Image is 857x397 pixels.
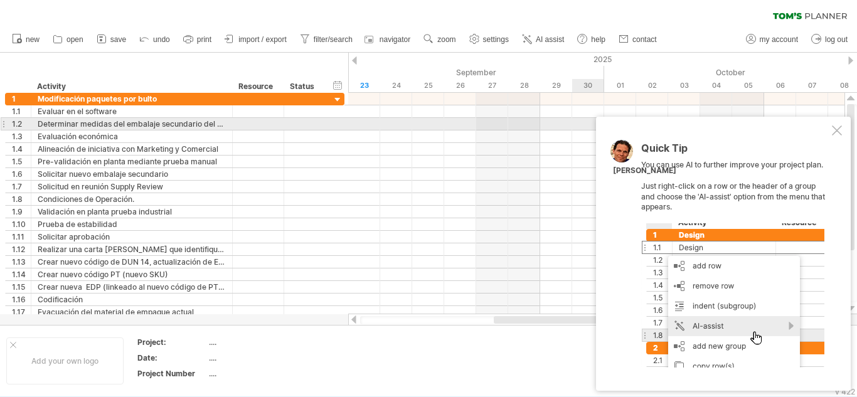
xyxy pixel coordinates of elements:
div: Crear nuevo código PT (nuevo SKU) [38,268,226,280]
a: log out [808,31,851,48]
div: Evacuación del material de empaque actual [38,306,226,318]
div: .... [209,337,314,347]
div: Quick Tip [641,143,829,160]
div: Monday, 29 September 2025 [540,79,572,92]
div: 1 [12,93,31,105]
div: Sunday, 5 October 2025 [732,79,764,92]
span: log out [825,35,848,44]
a: filter/search [297,31,356,48]
div: Condiciones de Operación. [38,193,226,205]
div: Determinar medidas del embalaje secundario del nuevo bulto [38,118,226,130]
div: Prueba de estabilidad [38,218,226,230]
div: [PERSON_NAME] [613,166,676,176]
span: AI assist [536,35,564,44]
div: Friday, 26 September 2025 [444,79,476,92]
div: Monday, 6 October 2025 [764,79,796,92]
div: 1.3 [12,130,31,142]
div: 1.8 [12,193,31,205]
div: Thursday, 2 October 2025 [636,79,668,92]
span: open [67,35,83,44]
div: 1.10 [12,218,31,230]
div: 1.11 [12,231,31,243]
div: Saturday, 27 September 2025 [476,79,508,92]
span: my account [760,35,798,44]
div: 1.12 [12,243,31,255]
div: Validación en planta prueba industrial [38,206,226,218]
span: zoom [437,35,455,44]
div: Tuesday, 23 September 2025 [348,79,380,92]
div: Codificación [38,294,226,305]
div: Thursday, 25 September 2025 [412,79,444,92]
span: print [197,35,211,44]
div: Evaluar en el software [38,105,226,117]
a: import / export [221,31,290,48]
span: save [110,35,126,44]
div: 1.9 [12,206,31,218]
div: Status [290,80,317,93]
span: navigator [380,35,410,44]
a: print [180,31,215,48]
div: Pre-validación en planta mediante prueba manual [38,156,226,167]
span: settings [483,35,509,44]
div: Activity [37,80,225,93]
div: Tuesday, 30 September 2025 [572,79,604,92]
div: 1.16 [12,294,31,305]
div: Saturday, 4 October 2025 [700,79,732,92]
div: .... [209,352,314,363]
div: 1.4 [12,143,31,155]
div: Solicitar nuevo embalaje secundario [38,168,226,180]
span: import / export [238,35,287,44]
div: 1.5 [12,156,31,167]
span: filter/search [314,35,353,44]
span: contact [632,35,657,44]
div: 1.6 [12,168,31,180]
div: 1.13 [12,256,31,268]
div: Crear nuevo código de DUN 14, actualización de EDP [38,256,226,268]
a: navigator [363,31,414,48]
a: AI assist [519,31,568,48]
div: Tuesday, 7 October 2025 [796,79,828,92]
div: Project Number [137,368,206,379]
a: new [9,31,43,48]
div: Modificación paquetes por bulto [38,93,226,105]
span: undo [153,35,170,44]
a: save [93,31,130,48]
a: contact [615,31,661,48]
div: Wednesday, 24 September 2025 [380,79,412,92]
div: Wednesday, 1 October 2025 [604,79,636,92]
div: Realizar una carta [PERSON_NAME] que identifique los tiempos de implementación de cada proceso. [38,243,226,255]
div: 1.2 [12,118,31,130]
div: Sunday, 28 September 2025 [508,79,540,92]
div: You can use AI to further improve your project plan. Just right-click on a row or the header of a... [641,143,829,368]
div: Crear nueva EDP (linkeado al nuevo código de PT) y SAP con nuevo paletizado* [38,281,226,293]
div: Project: [137,337,206,347]
a: my account [743,31,802,48]
div: Solicitud en reunión Supply Review [38,181,226,193]
div: Add your own logo [6,337,124,384]
div: 1.14 [12,268,31,280]
div: .... [209,368,314,379]
div: Alineación de iniciativa con Marketing y Comercial [38,143,226,155]
div: Resource [238,80,277,93]
div: 1.17 [12,306,31,318]
span: help [591,35,605,44]
a: settings [466,31,513,48]
div: Friday, 3 October 2025 [668,79,700,92]
div: Evaluación económica [38,130,226,142]
a: zoom [420,31,459,48]
span: new [26,35,40,44]
div: Solicitar aprobación [38,231,226,243]
a: help [574,31,609,48]
a: open [50,31,87,48]
div: v 422 [835,387,855,396]
div: 1.15 [12,281,31,293]
div: Date: [137,352,206,363]
a: undo [136,31,174,48]
div: 1.7 [12,181,31,193]
div: 1.1 [12,105,31,117]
